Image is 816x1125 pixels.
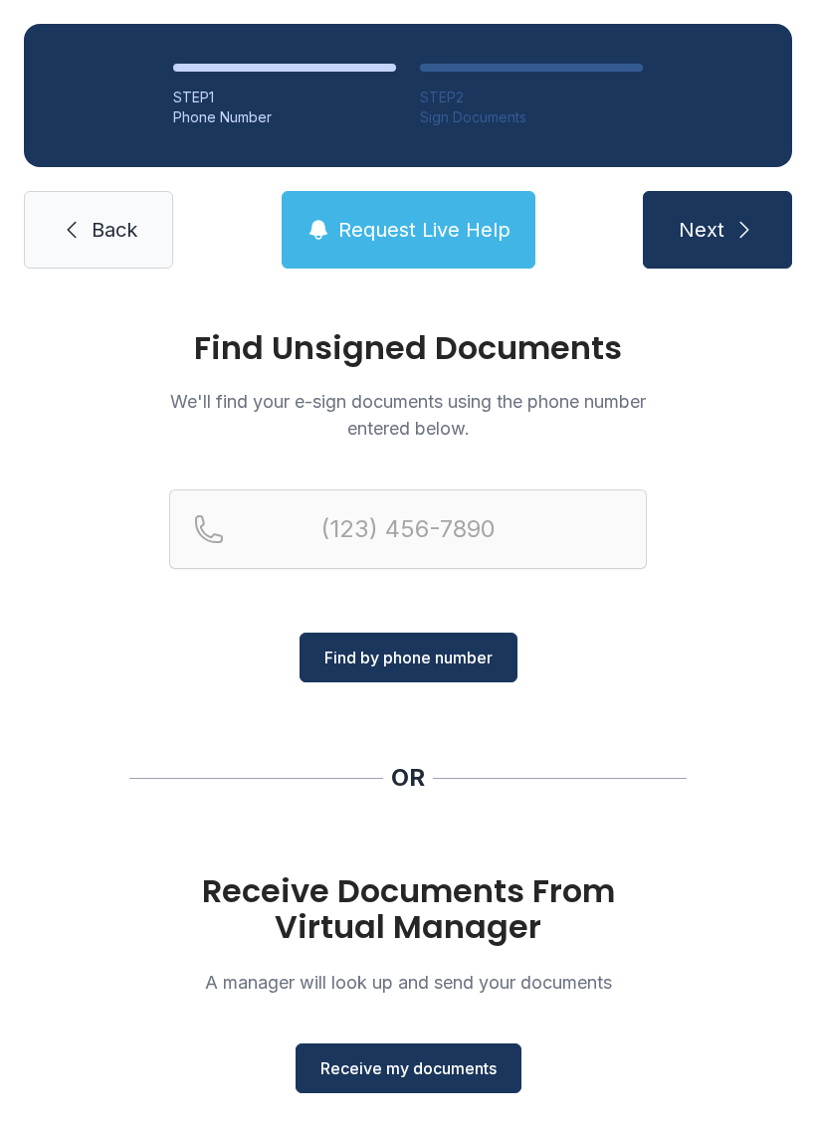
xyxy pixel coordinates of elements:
[324,646,493,669] span: Find by phone number
[391,762,425,794] div: OR
[169,873,647,945] h1: Receive Documents From Virtual Manager
[420,88,643,107] div: STEP 2
[169,969,647,996] p: A manager will look up and send your documents
[92,216,137,244] span: Back
[169,332,647,364] h1: Find Unsigned Documents
[320,1056,497,1080] span: Receive my documents
[338,216,510,244] span: Request Live Help
[420,107,643,127] div: Sign Documents
[169,489,647,569] input: Reservation phone number
[173,107,396,127] div: Phone Number
[679,216,724,244] span: Next
[173,88,396,107] div: STEP 1
[169,388,647,442] p: We'll find your e-sign documents using the phone number entered below.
